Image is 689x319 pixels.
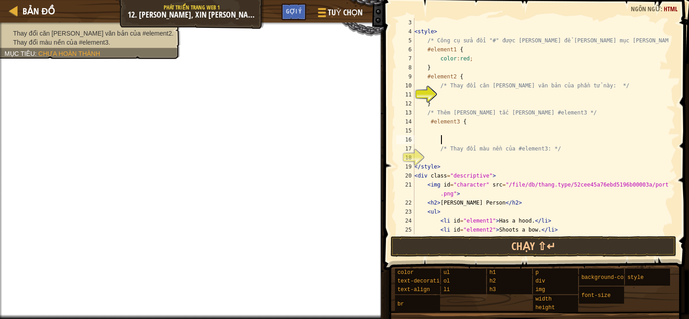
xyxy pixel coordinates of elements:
[38,50,100,57] span: Chưa hoàn thành
[396,72,414,81] div: 9
[13,30,174,37] span: Thay đổi căn [PERSON_NAME] văn bản của #element2.
[535,278,545,284] span: div
[581,274,633,281] span: background-color
[535,305,555,311] span: height
[396,180,414,198] div: 21
[489,287,496,293] span: h3
[396,126,414,135] div: 15
[396,99,414,108] div: 12
[5,29,174,38] li: Thay đổi căn chỉnh văn bản của #element2.
[35,50,38,57] span: :
[489,269,496,276] span: h1
[397,301,404,307] span: br
[535,296,551,302] span: width
[396,117,414,126] div: 14
[396,81,414,90] div: 10
[396,207,414,216] div: 23
[396,162,414,171] div: 19
[397,278,446,284] span: text-decoration
[396,153,414,162] div: 18
[396,234,414,243] div: 26
[397,269,413,276] span: color
[396,27,414,36] div: 4
[13,39,110,46] span: Thay đổi màu nền của #element3.
[396,90,414,99] div: 11
[396,171,414,180] div: 20
[535,269,538,276] span: p
[631,5,661,13] span: Ngôn ngữ
[396,36,414,45] div: 5
[535,287,545,293] span: img
[443,287,450,293] span: li
[661,5,664,13] span: :
[396,108,414,117] div: 13
[489,278,496,284] span: h2
[581,292,611,299] span: font-size
[396,54,414,63] div: 7
[328,7,363,18] span: Tuỳ chọn
[664,5,678,13] span: HTML
[396,198,414,207] div: 22
[396,18,414,27] div: 3
[396,144,414,153] div: 17
[396,135,414,144] div: 16
[5,50,35,57] span: Mục tiêu
[443,278,450,284] span: ol
[5,38,174,47] li: Thay đổi màu nền của #element3.
[23,5,55,17] span: Bản đồ
[390,236,676,257] button: Chạy ⇧↵
[286,7,302,15] span: Gợi ý
[627,274,643,281] span: style
[396,45,414,54] div: 6
[18,5,55,17] a: Bản đồ
[396,216,414,225] div: 24
[396,225,414,234] div: 25
[396,63,414,72] div: 8
[311,4,368,25] button: Tuỳ chọn
[397,287,430,293] span: text-align
[443,269,450,276] span: ul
